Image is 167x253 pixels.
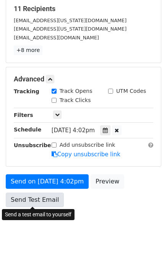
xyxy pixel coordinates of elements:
[14,45,42,55] a: +8 more
[14,26,126,32] small: [EMAIL_ADDRESS][US_STATE][DOMAIN_NAME]
[60,141,115,149] label: Add unsubscribe link
[14,112,33,118] strong: Filters
[14,35,99,41] small: [EMAIL_ADDRESS][DOMAIN_NAME]
[116,87,146,95] label: UTM Codes
[14,18,126,23] small: [EMAIL_ADDRESS][US_STATE][DOMAIN_NAME]
[91,174,124,189] a: Preview
[2,209,75,220] div: Send a test email to yourself
[14,88,39,94] strong: Tracking
[52,127,95,134] span: [DATE] 4:02pm
[14,126,41,133] strong: Schedule
[60,87,92,95] label: Track Opens
[129,216,167,253] iframe: Chat Widget
[14,75,153,83] h5: Advanced
[14,142,51,148] strong: Unsubscribe
[60,96,91,104] label: Track Clicks
[6,174,89,189] a: Send on [DATE] 4:02pm
[52,151,120,158] a: Copy unsubscribe link
[6,193,64,207] a: Send Test Email
[14,5,153,13] h5: 11 Recipients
